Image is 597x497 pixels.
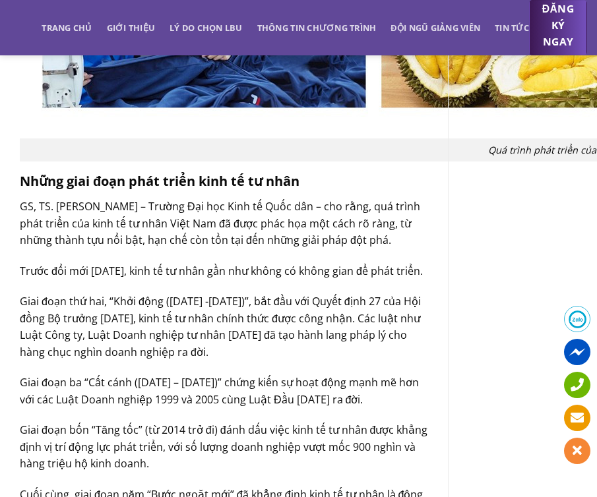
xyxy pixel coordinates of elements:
p: Giai đoạn bốn “Tăng tốc” (từ 2014 trở đi) đánh dấu việc kinh tế tư nhân được khẳng định vị trí độ... [20,422,428,473]
span: ĐĂNG KÝ NGAY [542,1,574,50]
strong: Những giai đoạn phát triển kinh tế tư nhân [20,172,299,190]
a: Lý do chọn LBU [170,16,243,40]
a: Thông tin chương trình [257,16,377,40]
a: Tin tức [495,16,529,40]
p: GS, TS. [PERSON_NAME] – Trường Đại học Kinh tế Quốc dân – cho rằng, quá trình phát triển của kinh... [20,198,428,249]
p: Trước đổi mới [DATE], kinh tế tư nhân gần như không có không gian để phát triển. [20,263,428,280]
a: Trang chủ [42,16,92,40]
p: Giai đoạn thứ hai, “Khởi động ([DATE] -[DATE])”, bắt đầu với Quyết định 27 của Hội đồng Bộ trưởng... [20,293,428,361]
a: Giới thiệu [107,16,156,40]
p: Giai đoạn ba “Cất cánh ([DATE] – [DATE])” chứng kiến sự hoạt động mạnh mẽ hơn với các Luật Doanh ... [20,374,428,408]
a: Đội ngũ giảng viên [391,16,480,40]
